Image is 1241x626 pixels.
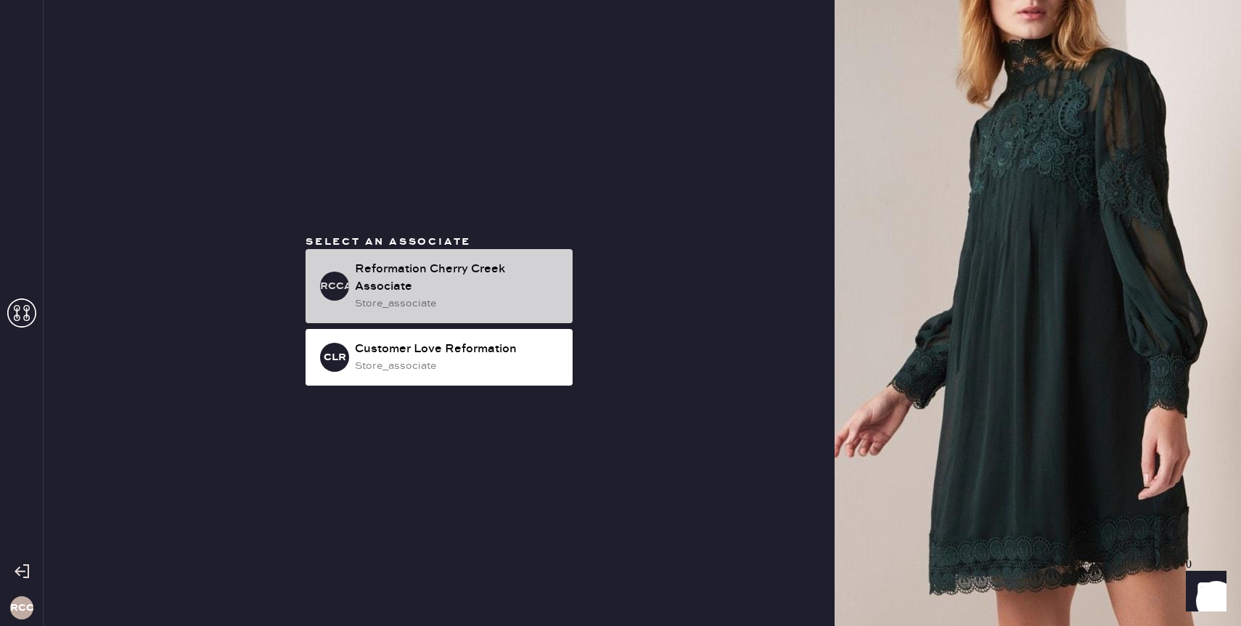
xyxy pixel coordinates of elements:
[355,296,561,312] div: store_associate
[355,358,561,374] div: store_associate
[355,261,561,296] div: Reformation Cherry Creek Associate
[306,235,471,248] span: Select an associate
[324,352,346,362] h3: CLR
[320,281,349,291] h3: RCCA
[10,603,33,613] h3: RCC
[355,341,561,358] div: Customer Love Reformation
[1172,561,1234,623] iframe: Front Chat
